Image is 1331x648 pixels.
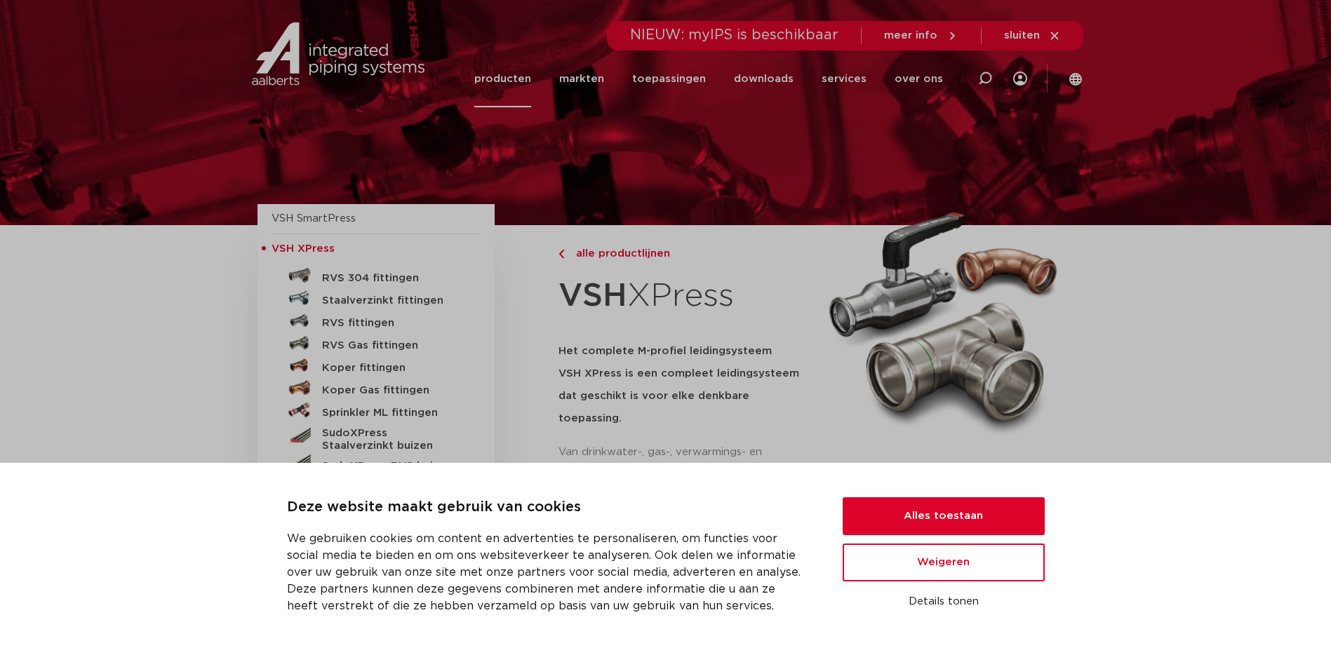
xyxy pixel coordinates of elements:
a: VSH SmartPress [272,213,356,224]
button: Details tonen [843,590,1045,614]
a: producten [474,50,531,107]
a: meer info [884,29,958,42]
h5: SudoXPress RVS buizen [322,460,461,473]
p: We gebruiken cookies om content en advertenties te personaliseren, om functies voor social media ... [287,530,809,614]
a: Koper Gas fittingen [272,377,481,399]
a: Staalverzinkt fittingen [272,287,481,309]
strong: VSH [559,280,627,312]
a: RVS fittingen [272,309,481,332]
a: RVS Gas fittingen [272,332,481,354]
nav: Menu [474,50,943,107]
button: Weigeren [843,544,1045,581]
a: SudoXPress Staalverzinkt buizen [272,421,481,452]
a: over ons [895,50,943,107]
a: toepassingen [632,50,706,107]
a: Koper fittingen [272,354,481,377]
a: alle productlijnen [559,245,812,262]
p: Van drinkwater-, gas-, verwarmings- en solarinstallaties tot sprinklersystemen. Het assortiment b... [559,441,812,508]
span: alle productlijnen [568,248,670,259]
a: Sprinkler ML fittingen [272,399,481,421]
h5: RVS fittingen [322,317,461,330]
p: Deze website maakt gebruik van cookies [287,497,809,519]
button: Alles toestaan [843,497,1045,535]
span: NIEUW: myIPS is beschikbaar [630,28,838,42]
a: RVS 304 fittingen [272,264,481,287]
a: downloads [734,50,794,107]
div: my IPS [1013,50,1027,107]
h5: Sprinkler ML fittingen [322,407,461,419]
img: chevron-right.svg [559,250,564,259]
span: VSH XPress [272,243,335,254]
h5: RVS Gas fittingen [322,339,461,352]
h5: SudoXPress Staalverzinkt buizen [322,427,461,452]
span: sluiten [1004,30,1040,41]
a: markten [559,50,604,107]
h5: Koper Gas fittingen [322,384,461,397]
h1: XPress [559,269,812,323]
h5: Koper fittingen [322,362,461,374]
a: services [822,50,867,107]
h5: Staalverzinkt fittingen [322,295,461,307]
span: meer info [884,30,937,41]
a: sluiten [1004,29,1061,42]
a: SudoXPress RVS buizen [272,452,481,475]
h5: RVS 304 fittingen [322,272,461,285]
h5: Het complete M-profiel leidingsysteem VSH XPress is een compleet leidingsysteem dat geschikt is v... [559,340,812,430]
